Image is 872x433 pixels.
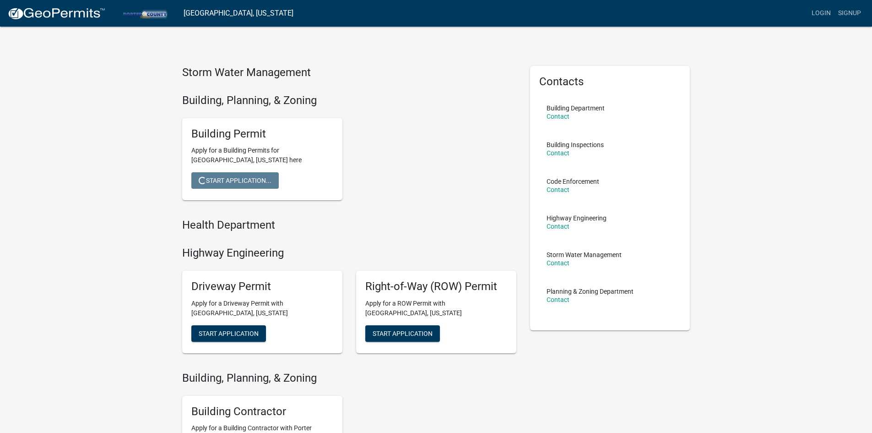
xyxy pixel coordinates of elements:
[191,172,279,189] button: Start Application...
[547,142,604,148] p: Building Inspections
[373,329,433,337] span: Start Application
[191,280,333,293] h5: Driveway Permit
[365,299,507,318] p: Apply for a ROW Permit with [GEOGRAPHIC_DATA], [US_STATE]
[182,94,516,107] h4: Building, Planning, & Zoning
[808,5,834,22] a: Login
[365,325,440,342] button: Start Application
[547,259,569,267] a: Contact
[547,105,605,111] p: Building Department
[182,219,516,232] h4: Health Department
[184,5,293,21] a: [GEOGRAPHIC_DATA], [US_STATE]
[834,5,865,22] a: Signup
[182,247,516,260] h4: Highway Engineering
[547,186,569,193] a: Contact
[547,252,622,258] p: Storm Water Management
[547,113,569,120] a: Contact
[182,372,516,385] h4: Building, Planning, & Zoning
[191,325,266,342] button: Start Application
[547,178,599,185] p: Code Enforcement
[547,215,607,221] p: Highway Engineering
[191,405,333,418] h5: Building Contractor
[547,223,569,230] a: Contact
[182,66,516,79] h4: Storm Water Management
[365,280,507,293] h5: Right-of-Way (ROW) Permit
[547,288,634,295] p: Planning & Zoning Department
[191,299,333,318] p: Apply for a Driveway Permit with [GEOGRAPHIC_DATA], [US_STATE]
[547,296,569,303] a: Contact
[199,329,259,337] span: Start Application
[191,146,333,165] p: Apply for a Building Permits for [GEOGRAPHIC_DATA], [US_STATE] here
[199,177,271,184] span: Start Application...
[547,149,569,157] a: Contact
[539,75,681,88] h5: Contacts
[113,7,176,19] img: Porter County, Indiana
[191,127,333,141] h5: Building Permit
